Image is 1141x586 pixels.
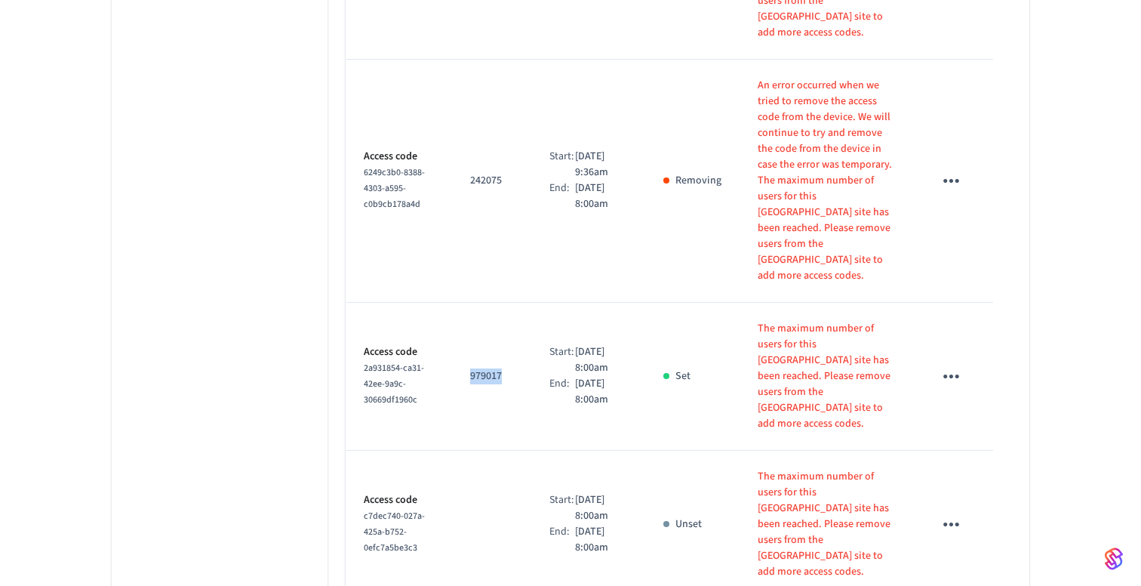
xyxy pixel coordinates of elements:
p: Access code [364,149,434,165]
span: c7dec740-027a-425a-b752-0efc7a5be3c3 [364,510,425,554]
p: An error occurred when we tried to remove the access code from the device. We will continue to tr... [758,78,897,173]
p: Set [675,369,690,384]
p: [DATE] 8:00am [575,180,628,212]
div: Start: [549,492,575,524]
p: Unset [675,517,702,532]
div: Start: [549,149,575,180]
p: The maximum number of users for this [GEOGRAPHIC_DATA] site has been reached. Please remove users... [758,321,897,432]
div: Start: [549,344,575,376]
p: 242075 [470,173,513,189]
p: [DATE] 8:00am [575,344,628,376]
div: End: [549,376,575,408]
p: Access code [364,492,434,508]
p: [DATE] 8:00am [575,376,628,408]
p: [DATE] 8:00am [575,492,628,524]
span: 6249c3b0-8388-4303-a595-c0b9cb178a4d [364,166,425,211]
div: End: [549,180,575,212]
p: The maximum number of users for this [GEOGRAPHIC_DATA] site has been reached. Please remove users... [758,173,897,284]
p: Access code [364,344,434,360]
span: 2a931854-ca31-42ee-9a9c-30669df1960c [364,362,424,406]
div: End: [549,524,575,556]
p: [DATE] 8:00am [575,524,628,556]
p: The maximum number of users for this [GEOGRAPHIC_DATA] site has been reached. Please remove users... [758,469,897,580]
img: SeamLogoGradient.69752ec5.svg [1105,547,1123,571]
p: 979017 [470,369,513,384]
p: [DATE] 9:36am [575,149,628,180]
p: Removing [675,173,721,189]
